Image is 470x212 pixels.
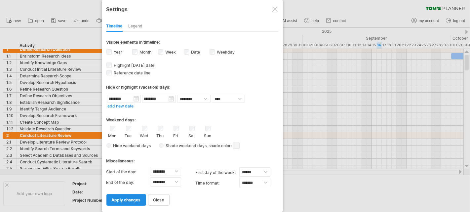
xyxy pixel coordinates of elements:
span: close [153,197,164,202]
div: Hide or highlight (vacation) days: [106,85,278,90]
span: Reference date line [113,70,151,75]
label: Month [138,50,152,55]
div: Timeline [106,21,123,32]
a: apply changes [106,194,146,206]
span: apply changes [112,197,141,202]
label: Year [113,50,123,55]
label: Start of the day: [106,167,150,177]
div: Visible elements in timeline: [106,40,278,47]
span: Highlight [DATE] date [113,63,155,68]
label: Fri [172,132,180,138]
label: Weekday [216,50,235,55]
div: Weekend days: [106,111,278,124]
label: Wed [140,132,148,138]
span: Hide weekend days [111,143,151,148]
label: Mon [108,132,117,138]
div: Settings [106,3,278,15]
div: Legend [129,21,143,32]
a: close [148,194,170,206]
span: Shade weekend days [164,143,207,148]
div: Miscellaneous: [106,152,278,165]
label: Thu [156,132,164,138]
label: Week [164,50,176,55]
label: first day of the week: [196,167,239,178]
label: Time format: [196,178,239,189]
label: Sat [188,132,196,138]
a: add new date [108,104,134,108]
label: Tue [124,132,133,138]
span: click here to change the shade color [233,143,240,149]
label: Sun [204,132,212,138]
label: Date [190,50,200,55]
span: , shade color: [207,142,240,150]
label: End of the day: [106,177,150,188]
